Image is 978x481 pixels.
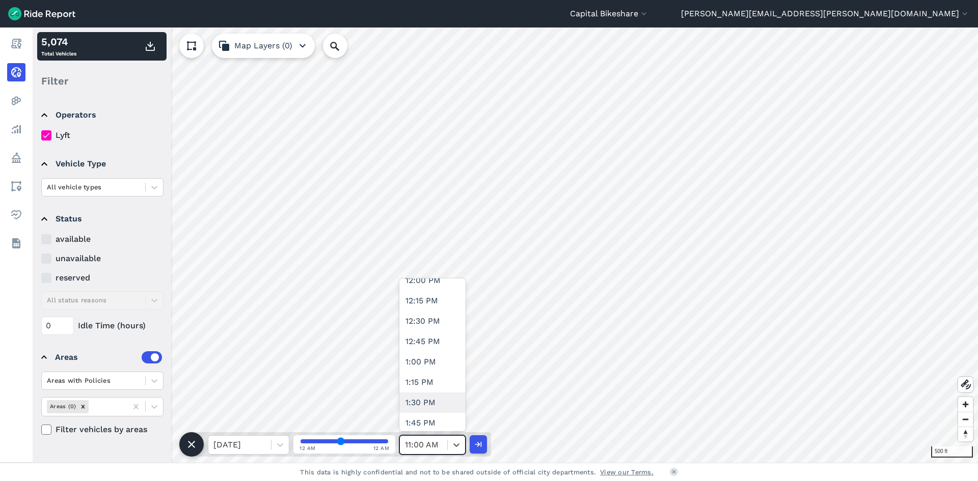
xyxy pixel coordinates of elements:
[931,446,973,458] div: 500 ft
[7,234,25,252] a: Datasets
[41,101,162,129] summary: Operators
[399,392,466,413] div: 1:30 PM
[7,206,25,224] a: Health
[399,270,466,291] div: 12:00 PM
[55,351,162,363] div: Areas
[41,423,164,436] label: Filter vehicles by areas
[41,129,164,142] label: Lyft
[41,317,164,335] div: Idle Time (hours)
[399,291,466,311] div: 12:15 PM
[399,372,466,392] div: 1:15 PM
[7,92,25,110] a: Heatmaps
[47,400,77,413] div: Areas (0)
[37,65,167,97] div: Filter
[77,400,89,413] div: Remove Areas (0)
[681,8,970,20] button: [PERSON_NAME][EMAIL_ADDRESS][PERSON_NAME][DOMAIN_NAME]
[958,397,973,412] button: Zoom in
[600,467,654,477] a: View our Terms.
[41,233,164,245] label: available
[373,444,390,452] span: 12 AM
[300,444,316,452] span: 12 AM
[7,120,25,138] a: Analyze
[958,412,973,427] button: Zoom out
[7,149,25,167] a: Policy
[399,311,466,331] div: 12:30 PM
[323,34,364,58] input: Search Location or Vehicles
[41,272,164,284] label: reserved
[399,352,466,372] div: 1:00 PM
[7,177,25,195] a: Areas
[7,35,25,53] a: Report
[212,34,315,58] button: Map Layers (0)
[399,331,466,352] div: 12:45 PM
[399,413,466,433] div: 1:45 PM
[8,7,75,20] img: Ride Report
[570,8,649,20] button: Capital Bikeshare
[41,150,162,178] summary: Vehicle Type
[958,427,973,441] button: Reset bearing to north
[41,343,162,372] summary: Areas
[41,205,162,233] summary: Status
[33,27,978,463] canvas: Map
[41,34,76,49] div: 5,074
[41,252,164,265] label: unavailable
[41,34,76,59] div: Total Vehicles
[7,63,25,81] a: Realtime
